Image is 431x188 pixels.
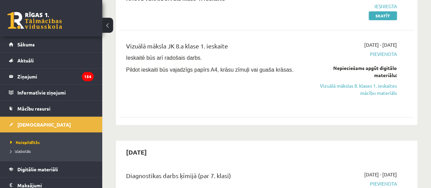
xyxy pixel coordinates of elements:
legend: Informatīvie ziņojumi [17,85,94,100]
a: Mācību resursi [9,101,94,116]
a: Informatīvie ziņojumi [9,85,94,100]
a: Izlabotās [10,148,95,154]
a: Skatīt [369,11,397,20]
a: Neizpildītās [10,139,95,145]
span: Pievienota [313,50,397,58]
span: Sākums [17,41,35,47]
span: [DATE] - [DATE] [364,171,397,178]
legend: Ziņojumi [17,69,94,84]
span: Ieskaitē būs arī radošais darbs. [126,55,202,61]
span: Aktuāli [17,57,34,63]
a: Ziņojumi154 [9,69,94,84]
a: Sākums [9,37,94,52]
span: Pildot ieskaiti būs vajadzīgs papīrs A4, krāsu zīmuļi vai guaša krāsas. [126,67,293,73]
span: Digitālie materiāli [17,166,58,172]
div: Vizuālā māksla JK 8.a klase 1. ieskaite [126,41,303,54]
span: [DATE] - [DATE] [364,41,397,48]
span: [DEMOGRAPHIC_DATA] [17,121,71,128]
a: Rīgas 1. Tālmācības vidusskola [7,12,62,29]
h2: [DATE] [119,144,154,160]
span: Neizpildītās [10,140,40,145]
a: Aktuāli [9,53,94,68]
a: Vizuālā mākslas 8. klases 1. ieskaites mācību materiāls [313,82,397,97]
span: Mācību resursi [17,105,50,112]
a: [DEMOGRAPHIC_DATA] [9,117,94,132]
div: Diagnostikas darbs ķīmijā (par 7. klasi) [126,171,303,184]
a: Digitālie materiāli [9,161,94,177]
span: Iesniegta [313,3,397,10]
i: 154 [82,72,94,81]
span: Izlabotās [10,148,31,154]
span: Pievienota [313,180,397,187]
div: Nepieciešams apgūt digitālo materiālu: [313,64,397,79]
